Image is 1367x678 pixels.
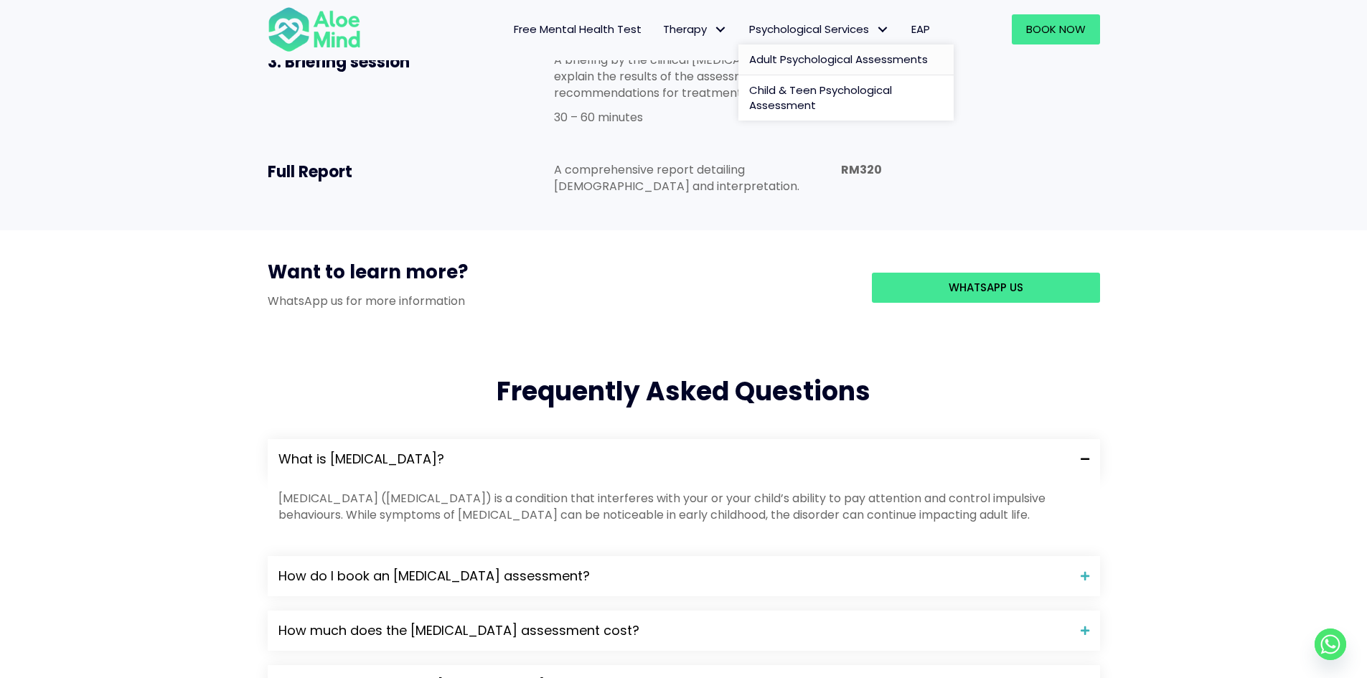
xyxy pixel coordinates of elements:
[554,52,812,102] p: A briefing by the clinical [MEDICAL_DATA] to explain the results of the assessment and recommenda...
[738,75,954,121] a: Child & Teen Psychological Assessment
[873,19,893,40] span: Psychological Services: submenu
[738,44,954,75] a: Adult Psychological Assessments
[268,6,361,53] img: Aloe mind Logo
[872,273,1100,303] a: WhatsApp us
[901,14,941,44] a: EAP
[268,161,352,183] span: Full Report
[663,22,728,37] span: Therapy
[497,373,870,410] span: Frequently Asked Questions
[738,14,901,44] a: Psychological ServicesPsychological Services: submenu
[554,109,812,126] p: 30 – 60 minutes
[268,51,410,73] span: 3. Briefing session
[380,14,941,44] nav: Menu
[278,490,1089,523] p: [MEDICAL_DATA] ([MEDICAL_DATA]) is a condition that interferes with your or your child’s ability ...
[1012,14,1100,44] a: Book Now
[278,621,1070,640] span: How much does the [MEDICAL_DATA] assessment cost?
[652,14,738,44] a: TherapyTherapy: submenu
[841,161,882,178] b: RM320
[749,22,890,37] span: Psychological Services
[1026,22,1086,37] span: Book Now
[749,83,892,113] span: Child & Teen Psychological Assessment
[1315,628,1346,660] a: Whatsapp
[949,280,1023,295] span: WhatsApp us
[503,14,652,44] a: Free Mental Health Test
[514,22,642,37] span: Free Mental Health Test
[554,161,812,194] p: A comprehensive report detailing [DEMOGRAPHIC_DATA] and interpretation.
[710,19,731,40] span: Therapy: submenu
[911,22,930,37] span: EAP
[749,52,928,67] span: Adult Psychological Assessments
[268,293,850,309] p: WhatsApp us for more information
[268,259,850,292] h3: Want to learn more?
[278,567,1070,585] span: How do I book an [MEDICAL_DATA] assessment?
[278,450,1070,469] span: What is [MEDICAL_DATA]?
